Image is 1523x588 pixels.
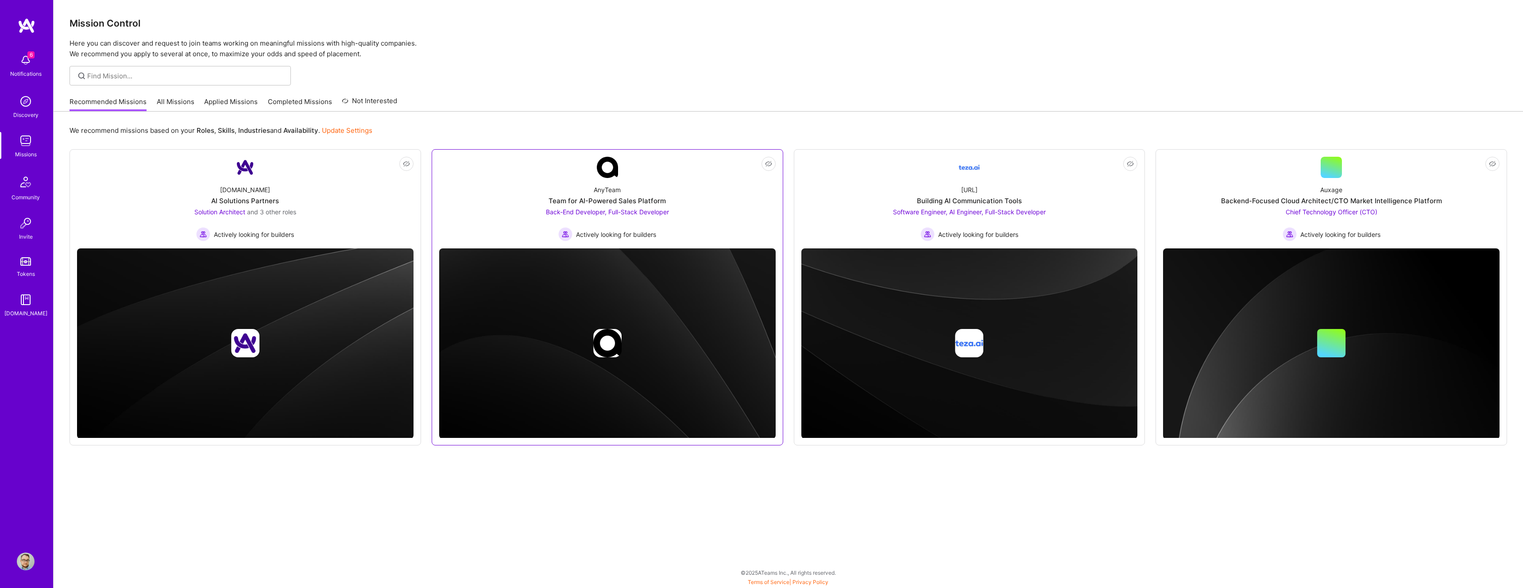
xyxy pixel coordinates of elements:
[247,208,296,216] span: and 3 other roles
[1221,196,1442,205] div: Backend-Focused Cloud Architect/CTO Market Intelligence Platform
[231,329,259,357] img: Company logo
[70,38,1507,59] p: Here you can discover and request to join teams working on meaningful missions with high-quality ...
[1163,157,1500,241] a: AuxageBackend-Focused Cloud Architect/CTO Market Intelligence PlatformChief Technology Officer (C...
[15,171,36,193] img: Community
[87,71,284,81] input: Find Mission...
[218,126,235,135] b: Skills
[1489,160,1496,167] i: icon EyeClosed
[893,208,1046,216] span: Software Engineer, AI Engineer, Full-Stack Developer
[597,157,618,178] img: Company Logo
[17,51,35,69] img: bell
[17,553,35,570] img: User Avatar
[15,553,37,570] a: User Avatar
[1300,230,1380,239] span: Actively looking for builders
[17,132,35,150] img: teamwork
[70,97,147,112] a: Recommended Missions
[938,230,1018,239] span: Actively looking for builders
[801,157,1138,241] a: Company Logo[URL]Building AI Communication ToolsSoftware Engineer, AI Engineer, Full-Stack Develo...
[17,269,35,279] div: Tokens
[204,97,258,112] a: Applied Missions
[917,196,1022,205] div: Building AI Communication Tools
[12,193,40,202] div: Community
[53,561,1523,584] div: © 2025 ATeams Inc., All rights reserved.
[1320,185,1342,194] div: Auxage
[1163,248,1500,439] img: cover
[403,160,410,167] i: icon EyeClosed
[268,97,332,112] a: Completed Missions
[77,157,414,241] a: Company Logo[DOMAIN_NAME]AI Solutions PartnersSolution Architect and 3 other rolesActively lookin...
[77,248,414,439] img: cover
[238,126,270,135] b: Industries
[77,71,87,81] i: icon SearchGrey
[157,97,194,112] a: All Missions
[283,126,318,135] b: Availability
[18,18,35,34] img: logo
[765,160,772,167] i: icon EyeClosed
[211,196,279,205] div: AI Solutions Partners
[15,150,37,159] div: Missions
[801,248,1138,439] img: cover
[70,126,372,135] p: We recommend missions based on your , , and .
[194,208,245,216] span: Solution Architect
[19,232,33,241] div: Invite
[13,110,39,120] div: Discovery
[594,185,621,194] div: AnyTeam
[4,309,47,318] div: [DOMAIN_NAME]
[439,157,776,241] a: Company LogoAnyTeamTeam for AI-Powered Sales PlatformBack-End Developer, Full-Stack Developer Act...
[342,96,397,112] a: Not Interested
[792,579,828,585] a: Privacy Policy
[546,208,669,216] span: Back-End Developer, Full-Stack Developer
[235,157,256,178] img: Company Logo
[920,227,935,241] img: Actively looking for builders
[959,157,980,178] img: Company Logo
[1286,208,1377,216] span: Chief Technology Officer (CTO)
[748,579,828,585] span: |
[214,230,294,239] span: Actively looking for builders
[576,230,656,239] span: Actively looking for builders
[196,227,210,241] img: Actively looking for builders
[955,329,983,357] img: Company logo
[10,69,42,78] div: Notifications
[27,51,35,58] span: 6
[17,291,35,309] img: guide book
[1127,160,1134,167] i: icon EyeClosed
[1283,227,1297,241] img: Actively looking for builders
[439,248,776,439] img: cover
[17,214,35,232] img: Invite
[961,185,978,194] div: [URL]
[70,18,1507,29] h3: Mission Control
[17,93,35,110] img: discovery
[322,126,372,135] a: Update Settings
[748,579,789,585] a: Terms of Service
[220,185,270,194] div: [DOMAIN_NAME]
[593,329,622,357] img: Company logo
[20,257,31,266] img: tokens
[197,126,214,135] b: Roles
[558,227,572,241] img: Actively looking for builders
[549,196,666,205] div: Team for AI-Powered Sales Platform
